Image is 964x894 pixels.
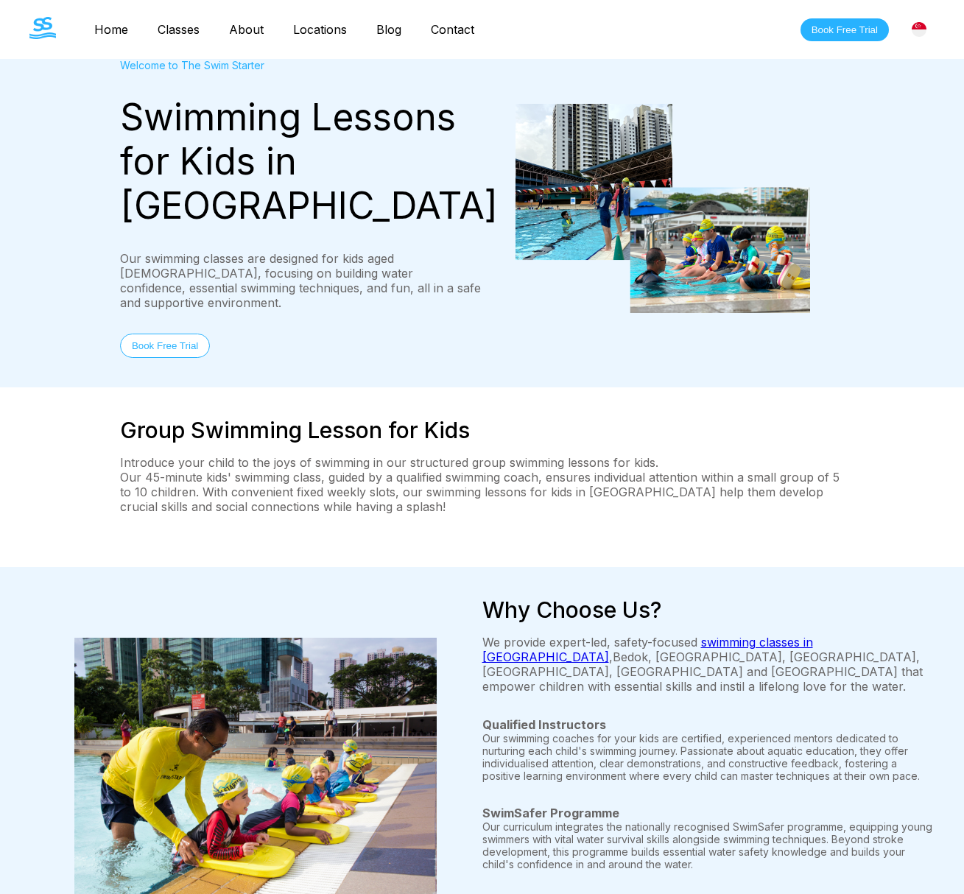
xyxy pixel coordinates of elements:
div: [GEOGRAPHIC_DATA] [904,14,935,45]
a: Locations [278,22,362,37]
div: Our swimming coaches for your kids are certified, experienced mentors dedicated to nurturing each... [482,717,935,782]
div: Welcome to The Swim Starter [120,59,482,71]
a: Blog [362,22,416,37]
h3: SwimSafer Programme [482,806,935,820]
p: Our 45-minute kids' swimming class, guided by a qualified swimming coach, ensures individual atte... [120,470,844,514]
a: Classes [143,22,214,37]
a: swimming classes in [GEOGRAPHIC_DATA] [482,635,813,664]
button: Book Free Trial [801,18,889,41]
p: Introduce your child to the joys of swimming in our structured group swimming lessons for kids. [120,455,844,470]
h3: Qualified Instructors [482,717,935,732]
div: Our swimming classes are designed for kids aged [DEMOGRAPHIC_DATA], focusing on building water co... [120,251,482,310]
h2: Why Choose Us? [482,596,935,623]
button: Book Free Trial [120,334,210,358]
img: Singapore [912,22,926,37]
a: Home [80,22,143,37]
h2: Group Swimming Lesson for Kids [120,417,844,443]
p: We provide expert-led, safety-focused , Bedok, [GEOGRAPHIC_DATA], [GEOGRAPHIC_DATA], [GEOGRAPHIC_... [482,635,935,694]
a: Contact [416,22,489,37]
div: Our curriculum integrates the nationally recognised SwimSafer programme, equipping young swimmers... [482,806,935,870]
a: About [214,22,278,37]
img: students attending a group swimming lesson for kids [516,104,810,314]
div: Swimming Lessons for Kids in [GEOGRAPHIC_DATA] [120,95,482,228]
img: The Swim Starter Logo [29,17,56,39]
